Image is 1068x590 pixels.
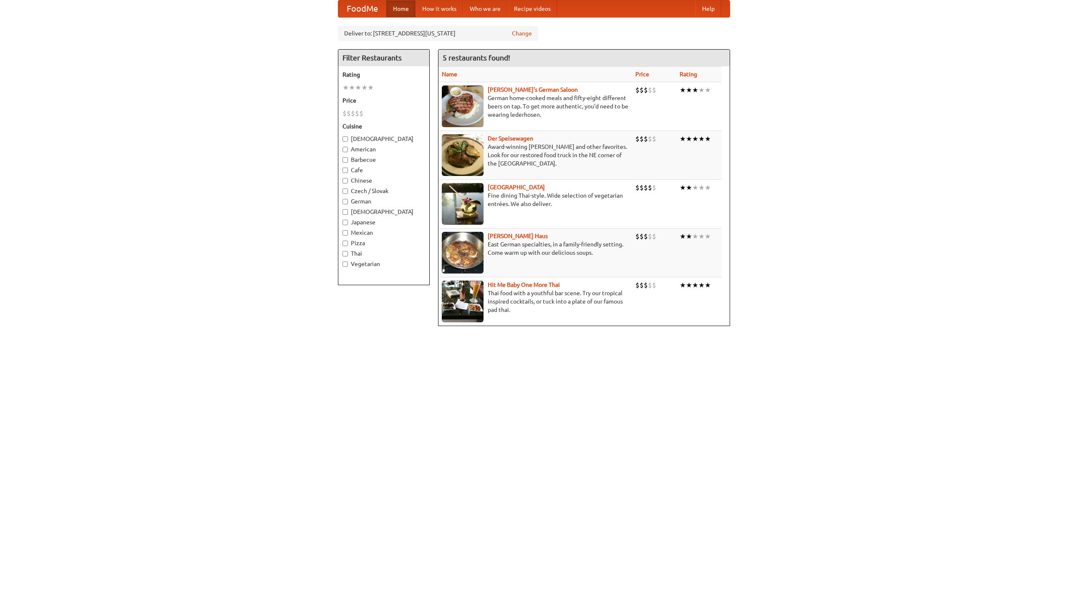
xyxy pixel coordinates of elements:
input: Japanese [343,220,348,225]
li: ★ [680,232,686,241]
li: ★ [705,232,711,241]
li: $ [652,85,656,95]
input: Czech / Slovak [343,188,348,194]
li: $ [355,109,359,118]
label: Pizza [343,239,425,247]
label: Czech / Slovak [343,187,425,195]
input: [DEMOGRAPHIC_DATA] [343,209,348,215]
a: Home [386,0,416,17]
li: ★ [349,83,355,92]
a: Price [635,71,649,78]
label: American [343,145,425,153]
label: Thai [343,249,425,258]
img: babythai.jpg [442,281,484,322]
a: [GEOGRAPHIC_DATA] [488,184,545,191]
li: $ [343,109,347,118]
a: [PERSON_NAME] Haus [488,233,548,239]
li: ★ [698,281,705,290]
input: Cafe [343,168,348,173]
a: Change [512,29,532,38]
li: $ [648,281,652,290]
label: Japanese [343,218,425,226]
p: Award-winning [PERSON_NAME] and other favorites. Look for our restored food truck in the NE corne... [442,143,629,168]
label: Chinese [343,176,425,185]
li: ★ [686,183,692,192]
li: $ [648,85,652,95]
input: Barbecue [343,157,348,163]
li: ★ [705,183,711,192]
li: ★ [680,85,686,95]
a: Name [442,71,457,78]
h4: Filter Restaurants [338,50,429,66]
li: ★ [698,85,705,95]
li: $ [644,232,648,241]
li: ★ [692,85,698,95]
li: ★ [692,232,698,241]
p: Fine dining Thai-style. Wide selection of vegetarian entrées. We also deliver. [442,191,629,208]
p: Thai food with a youthful bar scene. Try our tropical inspired cocktails, or tuck into a plate of... [442,289,629,314]
li: ★ [368,83,374,92]
a: [PERSON_NAME]'s German Saloon [488,86,578,93]
li: $ [635,183,640,192]
ng-pluralize: 5 restaurants found! [443,54,510,62]
li: $ [640,134,644,143]
input: German [343,199,348,204]
div: Deliver to: [STREET_ADDRESS][US_STATE] [338,26,538,41]
li: ★ [698,183,705,192]
li: $ [644,134,648,143]
li: ★ [355,83,361,92]
li: $ [644,85,648,95]
li: ★ [692,134,698,143]
li: ★ [680,134,686,143]
li: $ [640,85,644,95]
li: $ [644,183,648,192]
li: $ [635,232,640,241]
li: ★ [692,281,698,290]
li: ★ [686,232,692,241]
li: $ [648,134,652,143]
label: Mexican [343,228,425,237]
li: ★ [680,281,686,290]
li: $ [635,134,640,143]
p: German home-cooked meals and fifty-eight different beers on tap. To get more authentic, you'd nee... [442,94,629,119]
p: East German specialties, in a family-friendly setting. Come warm up with our delicious soups. [442,240,629,257]
input: Mexican [343,230,348,236]
li: $ [640,232,644,241]
label: German [343,197,425,206]
li: ★ [692,183,698,192]
li: $ [351,109,355,118]
label: Cafe [343,166,425,174]
li: $ [635,281,640,290]
input: [DEMOGRAPHIC_DATA] [343,136,348,142]
li: $ [652,134,656,143]
li: $ [652,232,656,241]
li: ★ [686,85,692,95]
img: satay.jpg [442,183,484,225]
input: American [343,147,348,152]
a: Help [695,0,721,17]
label: [DEMOGRAPHIC_DATA] [343,135,425,143]
li: ★ [705,281,711,290]
li: ★ [686,134,692,143]
li: $ [347,109,351,118]
li: $ [635,85,640,95]
img: kohlhaus.jpg [442,232,484,274]
li: $ [644,281,648,290]
a: Der Speisewagen [488,135,533,142]
h5: Rating [343,70,425,79]
li: ★ [361,83,368,92]
li: $ [640,183,644,192]
li: ★ [698,134,705,143]
a: How it works [416,0,463,17]
li: $ [652,281,656,290]
li: $ [640,281,644,290]
label: Barbecue [343,156,425,164]
label: [DEMOGRAPHIC_DATA] [343,208,425,216]
a: Hit Me Baby One More Thai [488,281,560,288]
h5: Price [343,96,425,105]
a: FoodMe [338,0,386,17]
a: Recipe videos [507,0,557,17]
li: ★ [705,134,711,143]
